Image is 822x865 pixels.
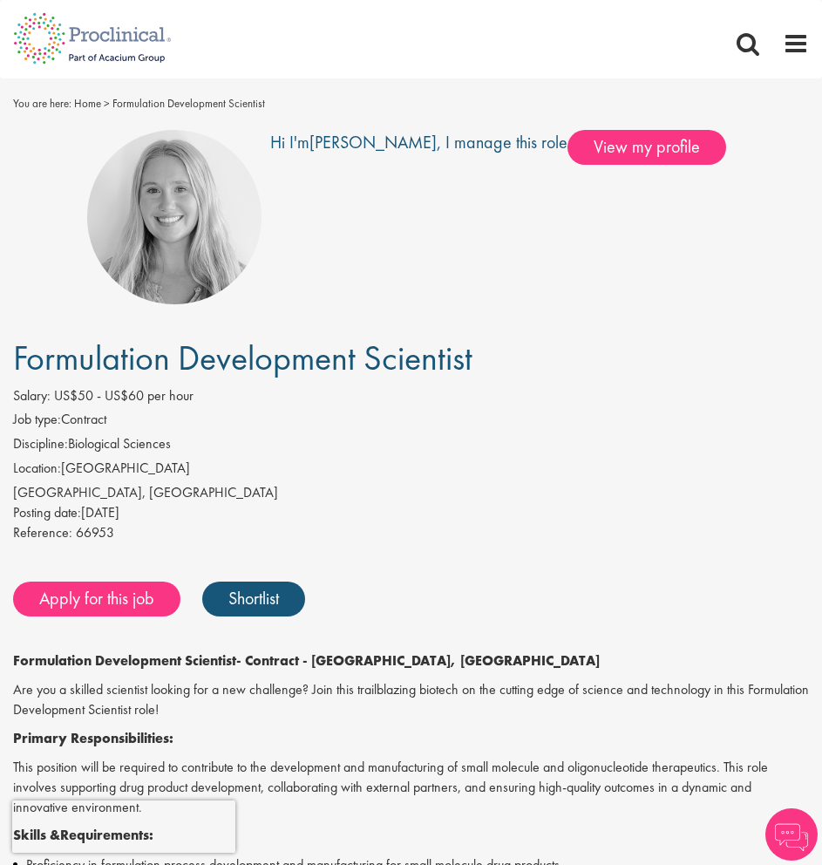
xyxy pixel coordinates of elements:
span: View my profile [567,130,726,165]
label: Location: [13,459,61,479]
p: Are you a skilled scientist looking for a new challenge? Join this trailblazing biotech on the cu... [13,680,809,720]
img: Chatbot [765,808,818,861]
label: Salary: [13,386,51,406]
a: Apply for this job [13,582,180,616]
div: [DATE] [13,503,809,523]
label: Reference: [13,523,72,543]
span: Formulation Development Scientist [13,336,472,380]
a: Shortlist [202,582,305,616]
strong: Formulation Development Scientist [13,651,236,670]
li: [GEOGRAPHIC_DATA] [13,459,809,483]
span: US$50 - US$60 per hour [54,386,194,405]
strong: - Contract - [GEOGRAPHIC_DATA], [GEOGRAPHIC_DATA] [236,651,600,670]
p: This position will be required to contribute to the development and manufacturing of small molecu... [13,758,809,818]
img: imeage of recruiter Shannon Briggs [87,130,262,304]
a: [PERSON_NAME] [309,131,437,153]
a: View my profile [567,133,744,156]
span: 66953 [76,523,114,541]
span: Posting date: [13,503,81,521]
iframe: reCAPTCHA [12,800,235,853]
strong: Primary Responsibilities: [13,729,173,747]
div: [GEOGRAPHIC_DATA], [GEOGRAPHIC_DATA] [13,483,809,503]
label: Job type: [13,410,61,430]
li: Biological Sciences [13,434,809,459]
li: Contract [13,410,809,434]
div: Hi I'm , I manage this role [270,130,567,304]
span: Formulation Development Scientist [112,96,265,111]
label: Discipline: [13,434,68,454]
